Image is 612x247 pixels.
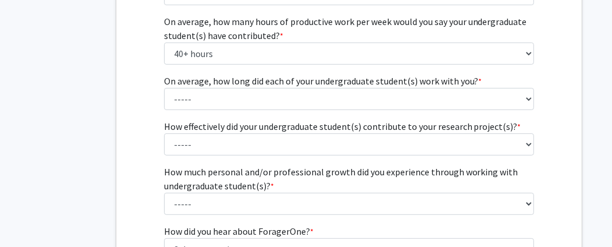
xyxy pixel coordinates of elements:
[9,195,49,238] iframe: Chat
[164,165,535,193] label: How much personal and/or professional growth did you experience through working with undergraduat...
[164,74,482,88] label: On average, how long did each of your undergraduate student(s) work with you?
[164,224,314,238] label: How did you hear about ForagerOne?
[164,15,535,43] label: On average, how many hours of productive work per week would you say your undergraduate student(s...
[164,119,521,133] label: How effectively did your undergraduate student(s) contribute to your research project(s)?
